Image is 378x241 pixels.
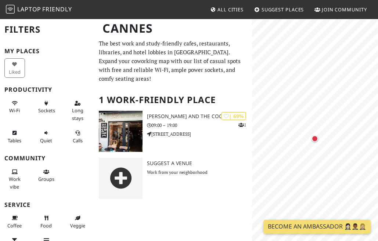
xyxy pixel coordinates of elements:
a: Join Community [312,3,370,16]
h3: My Places [4,48,90,55]
div: | 69% [221,112,246,120]
span: Food [40,222,52,229]
span: Friendly [42,5,72,13]
h1: Cannes [97,18,251,39]
button: Wi-Fi [4,97,25,117]
span: Suggest Places [262,6,304,13]
span: Veggie [70,222,85,229]
p: 09:00 – 19:00 [147,122,252,129]
p: [STREET_ADDRESS] [147,131,252,138]
button: Groups [36,166,57,185]
span: Power sockets [38,107,55,114]
h3: Suggest a Venue [147,160,252,167]
a: LaptopFriendly LaptopFriendly [6,3,72,16]
img: Emilie and the Cool Kids [99,111,143,152]
button: Tables [4,127,25,146]
button: Long stays [68,97,88,124]
span: Quiet [40,137,52,144]
button: Food [36,212,57,231]
img: LaptopFriendly [6,5,15,14]
span: Laptop [17,5,41,13]
span: Join Community [322,6,367,13]
h3: Service [4,201,90,208]
span: Stable Wi-Fi [9,107,20,114]
div: Map marker [310,134,320,143]
span: People working [9,176,21,190]
span: Coffee [7,222,22,229]
button: Veggie [68,212,88,231]
button: Quiet [36,127,57,146]
p: 1 [238,121,246,128]
a: Become an Ambassador 🤵🏻‍♀️🤵🏾‍♂️🤵🏼‍♀️ [263,220,371,234]
a: Emilie and the Cool Kids | 69% 1 [PERSON_NAME] and the Cool Kids 09:00 – 19:00 [STREET_ADDRESS] [94,111,252,152]
a: Suggest a Venue Work from your neighborhood [94,158,252,199]
h3: [PERSON_NAME] and the Cool Kids [147,113,252,120]
img: gray-place-d2bdb4477600e061c01bd816cc0f2ef0cfcb1ca9e3ad78868dd16fb2af073a21.png [99,158,143,199]
button: Coffee [4,212,25,231]
h2: 1 Work-Friendly Place [99,89,248,111]
span: All Cities [217,6,244,13]
span: Long stays [72,107,83,121]
p: Work from your neighborhood [147,169,252,176]
h3: Productivity [4,86,90,93]
p: The best work and study-friendly cafes, restaurants, libraries, and hotel lobbies in [GEOGRAPHIC_... [99,39,248,83]
h3: Community [4,155,90,162]
span: Group tables [38,176,54,182]
button: Calls [68,127,88,146]
a: Suggest Places [251,3,307,16]
a: All Cities [207,3,246,16]
button: Work vibe [4,166,25,193]
span: Work-friendly tables [8,137,21,144]
button: Sockets [36,97,57,117]
span: Video/audio calls [73,137,83,144]
h2: Filters [4,18,90,41]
